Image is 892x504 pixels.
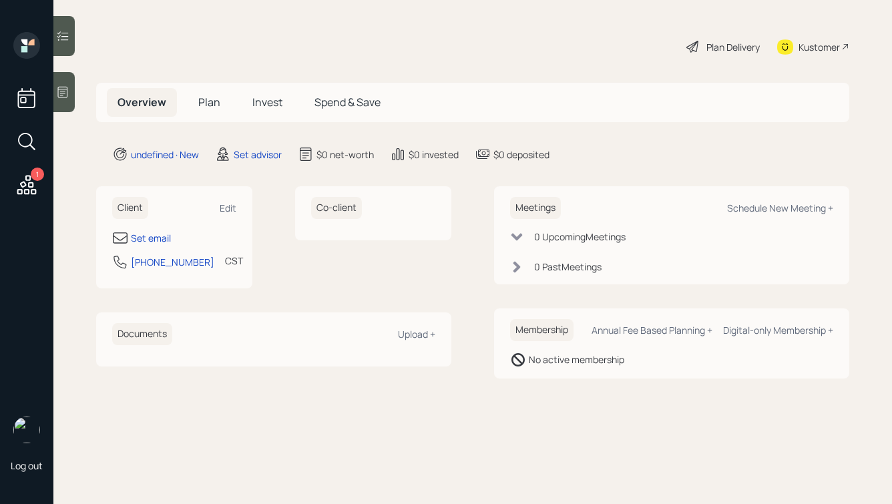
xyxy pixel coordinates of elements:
[592,324,712,336] div: Annual Fee Based Planning +
[409,148,459,162] div: $0 invested
[316,148,374,162] div: $0 net-worth
[510,197,561,219] h6: Meetings
[112,197,148,219] h6: Client
[534,260,602,274] div: 0 Past Meeting s
[13,417,40,443] img: hunter_neumayer.jpg
[529,352,624,366] div: No active membership
[131,255,214,269] div: [PHONE_NUMBER]
[398,328,435,340] div: Upload +
[31,168,44,181] div: 1
[510,319,574,341] h6: Membership
[131,231,171,245] div: Set email
[118,95,166,109] span: Overview
[534,230,626,244] div: 0 Upcoming Meeting s
[198,95,220,109] span: Plan
[706,40,760,54] div: Plan Delivery
[252,95,282,109] span: Invest
[220,202,236,214] div: Edit
[112,323,172,345] h6: Documents
[314,95,381,109] span: Spend & Save
[234,148,282,162] div: Set advisor
[11,459,43,472] div: Log out
[311,197,362,219] h6: Co-client
[493,148,549,162] div: $0 deposited
[727,202,833,214] div: Schedule New Meeting +
[799,40,840,54] div: Kustomer
[225,254,243,268] div: CST
[723,324,833,336] div: Digital-only Membership +
[131,148,199,162] div: undefined · New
